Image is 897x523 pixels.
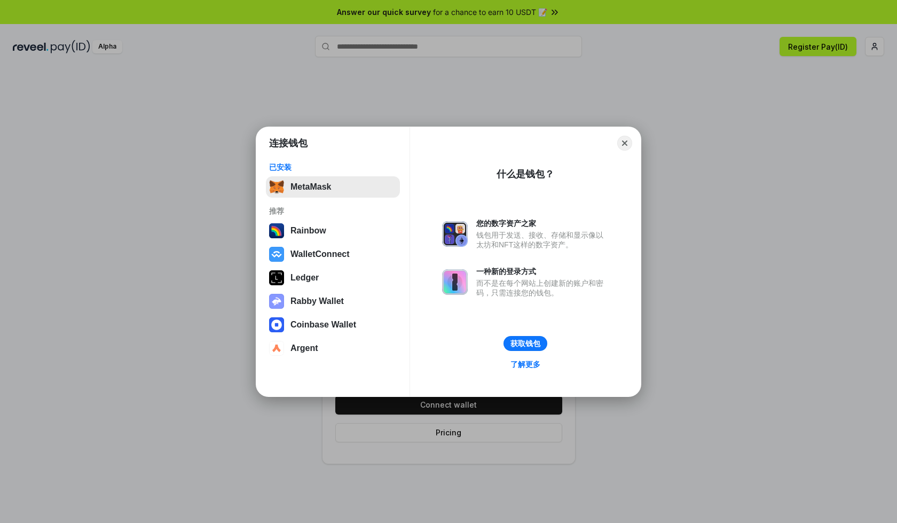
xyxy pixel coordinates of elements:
[266,267,400,288] button: Ledger
[269,179,284,194] img: svg+xml,%3Csvg%20fill%3D%22none%22%20height%3D%2233%22%20viewBox%3D%220%200%2035%2033%22%20width%...
[476,278,609,298] div: 而不是在每个网站上创建新的账户和密码，只需连接您的钱包。
[269,162,397,172] div: 已安装
[290,296,344,306] div: Rabby Wallet
[290,249,350,259] div: WalletConnect
[269,223,284,238] img: svg+xml,%3Csvg%20width%3D%22120%22%20height%3D%22120%22%20viewBox%3D%220%200%20120%20120%22%20fil...
[269,137,308,150] h1: 连接钱包
[476,230,609,249] div: 钱包用于发送、接收、存储和显示像以太坊和NFT这样的数字资产。
[269,317,284,332] img: svg+xml,%3Csvg%20width%3D%2228%22%20height%3D%2228%22%20viewBox%3D%220%200%2028%2028%22%20fill%3D...
[269,341,284,356] img: svg+xml,%3Csvg%20width%3D%2228%22%20height%3D%2228%22%20viewBox%3D%220%200%2028%2028%22%20fill%3D...
[266,244,400,265] button: WalletConnect
[497,168,554,181] div: 什么是钱包？
[510,339,540,348] div: 获取钱包
[266,314,400,335] button: Coinbase Wallet
[290,226,326,236] div: Rainbow
[290,182,331,192] div: MetaMask
[266,291,400,312] button: Rabby Wallet
[290,273,319,283] div: Ledger
[269,206,397,216] div: 推荐
[476,218,609,228] div: 您的数字资产之家
[617,136,632,151] button: Close
[266,220,400,241] button: Rainbow
[266,176,400,198] button: MetaMask
[266,338,400,359] button: Argent
[290,344,318,353] div: Argent
[510,360,540,369] div: 了解更多
[269,294,284,309] img: svg+xml,%3Csvg%20xmlns%3D%22http%3A%2F%2Fwww.w3.org%2F2000%2Fsvg%22%20fill%3D%22none%22%20viewBox...
[290,320,356,330] div: Coinbase Wallet
[442,269,468,295] img: svg+xml,%3Csvg%20xmlns%3D%22http%3A%2F%2Fwww.w3.org%2F2000%2Fsvg%22%20fill%3D%22none%22%20viewBox...
[269,270,284,285] img: svg+xml,%3Csvg%20xmlns%3D%22http%3A%2F%2Fwww.w3.org%2F2000%2Fsvg%22%20width%3D%2228%22%20height%3...
[503,336,547,351] button: 获取钱包
[442,221,468,247] img: svg+xml,%3Csvg%20xmlns%3D%22http%3A%2F%2Fwww.w3.org%2F2000%2Fsvg%22%20fill%3D%22none%22%20viewBox...
[504,357,547,371] a: 了解更多
[476,267,609,276] div: 一种新的登录方式
[269,247,284,262] img: svg+xml,%3Csvg%20width%3D%2228%22%20height%3D%2228%22%20viewBox%3D%220%200%2028%2028%22%20fill%3D...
